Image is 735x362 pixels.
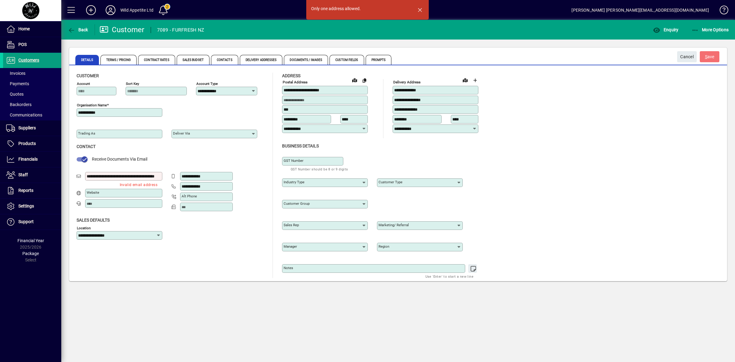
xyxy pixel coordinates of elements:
a: Quotes [3,89,61,99]
span: Business details [282,143,319,148]
span: Contract Rates [138,55,175,65]
span: Customer [77,73,99,78]
mat-error: Invalid email address [78,181,157,188]
mat-label: Industry type [284,180,304,184]
button: Enquiry [651,24,680,35]
span: Financial Year [17,238,44,243]
span: More Options [692,27,729,32]
span: Terms / Pricing [100,55,137,65]
span: Suppliers [18,125,36,130]
a: Home [3,21,61,37]
span: Address [282,73,300,78]
app-page-header-button: Back [61,24,95,35]
span: S [705,54,707,59]
span: Prompts [366,55,392,65]
button: More Options [690,24,730,35]
span: Back [68,27,88,32]
mat-label: Account [77,82,90,86]
mat-label: Trading as [78,131,95,135]
span: Customers [18,58,39,63]
a: Support [3,214,61,230]
mat-label: Organisation name [77,103,107,107]
a: Staff [3,167,61,183]
span: Sales defaults [77,218,110,223]
span: Staff [18,172,28,177]
button: Add [81,5,101,16]
span: Home [18,26,30,31]
span: Custom Fields [330,55,364,65]
mat-label: Website [87,190,99,195]
span: Enquiry [653,27,678,32]
a: Backorders [3,99,61,110]
mat-label: Account Type [196,82,218,86]
span: Products [18,141,36,146]
span: Contact [77,144,96,149]
span: Support [18,219,34,224]
span: Package [22,251,39,256]
mat-label: Marketing/ Referral [379,223,409,227]
a: Knowledge Base [715,1,727,21]
mat-label: Deliver via [173,131,190,135]
span: ave [705,52,714,62]
span: Details [75,55,99,65]
span: Communications [6,112,42,117]
mat-label: Notes [284,266,293,270]
mat-label: Sales rep [284,223,299,227]
a: Payments [3,78,61,89]
a: Settings [3,199,61,214]
mat-label: GST Number [284,158,303,163]
span: Backorders [6,102,32,107]
mat-label: Location [77,226,91,230]
button: Cancel [677,51,697,62]
div: Customer [100,25,145,35]
span: Contacts [211,55,238,65]
a: Communications [3,110,61,120]
a: View on map [350,75,360,85]
span: Receive Documents Via Email [92,157,147,162]
span: Payments [6,81,29,86]
a: Reports [3,183,61,198]
mat-hint: GST Number should be 8 or 9 digits [291,166,348,173]
button: Copy to Delivery address [360,75,369,85]
span: POS [18,42,27,47]
mat-label: Alt Phone [182,194,197,198]
a: Products [3,136,61,151]
button: Choose address [470,75,480,85]
a: POS [3,37,61,52]
mat-hint: Use 'Enter' to start a new line [425,273,473,280]
a: View on map [460,75,470,85]
div: 7089 - FURFRESH NZ [157,25,204,35]
mat-label: Customer group [284,201,310,206]
span: Documents / Images [284,55,328,65]
span: Financials [18,157,38,162]
div: [PERSON_NAME] [PERSON_NAME][EMAIL_ADDRESS][DOMAIN_NAME] [571,5,709,15]
span: Settings [18,204,34,208]
button: Profile [101,5,120,16]
a: Suppliers [3,120,61,136]
div: Wild Appetite Ltd [120,5,153,15]
span: Delivery Addresses [240,55,283,65]
span: Reports [18,188,33,193]
mat-label: Sort key [126,82,139,86]
a: Invoices [3,68,61,78]
span: Sales Budget [177,55,209,65]
a: Financials [3,152,61,167]
button: Save [700,51,719,62]
mat-label: Region [379,244,389,249]
span: Cancel [680,52,694,62]
span: Quotes [6,92,24,97]
mat-label: Manager [284,244,297,249]
span: Invoices [6,71,25,76]
button: Back [66,24,90,35]
mat-label: Customer type [379,180,402,184]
